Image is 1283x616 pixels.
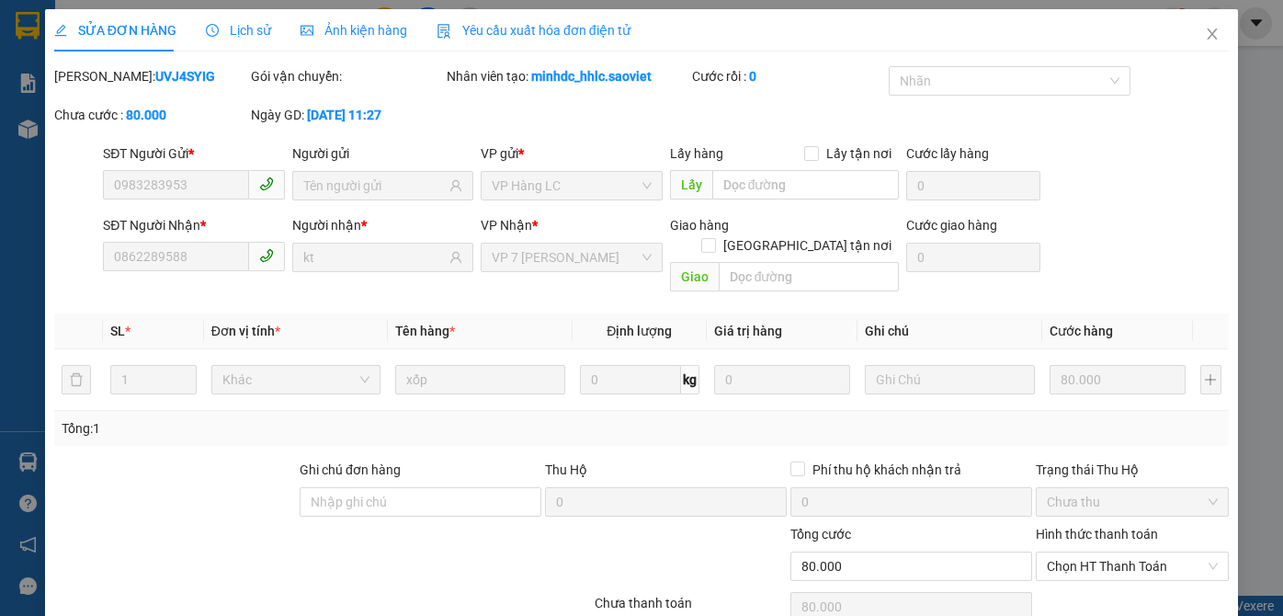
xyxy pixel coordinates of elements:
[292,143,473,164] div: Người gửi
[1186,9,1238,61] button: Close
[1036,527,1158,542] label: Hình thức thanh toán
[857,314,1042,349] th: Ghi chú
[303,247,446,268] input: Tên người nhận
[492,244,651,271] span: VP 7 Phạm Văn Đồng
[301,23,407,38] span: Ảnh kiện hàng
[790,527,851,542] span: Tổng cước
[545,462,587,477] span: Thu Hộ
[1050,365,1186,394] input: 0
[714,365,850,394] input: 0
[62,365,91,394] button: delete
[692,66,885,86] div: Cước rồi :
[222,366,370,394] span: Khác
[155,69,215,84] b: UVJ4SYIG
[492,172,651,200] span: VP Hàng LC
[749,69,756,84] b: 0
[54,105,247,125] div: Chưa cước :
[481,218,532,233] span: VP Nhận
[307,108,381,122] b: [DATE] 11:27
[206,23,271,38] span: Lịch sử
[1200,365,1222,394] button: plus
[719,262,899,291] input: Dọc đường
[54,23,176,38] span: SỬA ĐƠN HÀNG
[449,179,462,192] span: user
[607,324,672,338] span: Định lượng
[670,146,723,161] span: Lấy hàng
[1047,553,1218,580] span: Chọn HT Thanh Toán
[819,143,899,164] span: Lấy tận nơi
[670,262,719,291] span: Giao
[805,460,969,480] span: Phí thu hộ khách nhận trả
[670,170,712,200] span: Lấy
[437,24,451,39] img: icon
[300,487,541,517] input: Ghi chú đơn hàng
[395,365,565,394] input: VD: Bàn, Ghế
[54,66,247,86] div: [PERSON_NAME]:
[716,235,899,256] span: [GEOGRAPHIC_DATA] tận nơi
[437,23,630,38] span: Yêu cầu xuất hóa đơn điện tử
[1036,460,1229,480] div: Trạng thái Thu Hộ
[103,143,284,164] div: SĐT Người Gửi
[865,365,1035,394] input: Ghi Chú
[303,176,446,196] input: Tên người gửi
[906,146,989,161] label: Cước lấy hàng
[292,215,473,235] div: Người nhận
[126,108,166,122] b: 80.000
[259,248,274,263] span: phone
[447,66,688,86] div: Nhân viên tạo:
[103,215,284,235] div: SĐT Người Nhận
[251,66,444,86] div: Gói vận chuyển:
[670,218,729,233] span: Giao hàng
[1205,27,1220,41] span: close
[449,251,462,264] span: user
[62,418,496,439] div: Tổng: 1
[714,324,782,338] span: Giá trị hàng
[211,324,280,338] span: Đơn vị tính
[110,324,125,338] span: SL
[251,105,444,125] div: Ngày GD:
[1050,324,1113,338] span: Cước hàng
[712,170,899,200] input: Dọc đường
[906,243,1040,272] input: Cước giao hàng
[906,171,1040,200] input: Cước lấy hàng
[301,24,313,37] span: picture
[395,324,455,338] span: Tên hàng
[481,143,662,164] div: VP gửi
[206,24,219,37] span: clock-circle
[259,177,274,191] span: phone
[531,69,652,84] b: minhdc_hhlc.saoviet
[681,365,699,394] span: kg
[1047,488,1218,516] span: Chưa thu
[906,218,997,233] label: Cước giao hàng
[54,24,67,37] span: edit
[300,462,401,477] label: Ghi chú đơn hàng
